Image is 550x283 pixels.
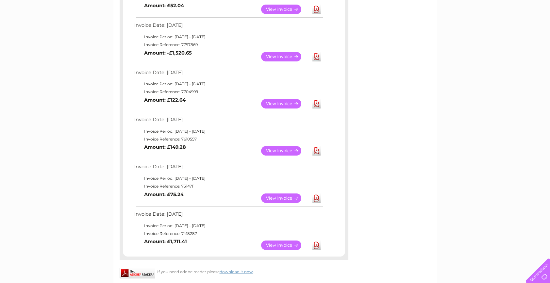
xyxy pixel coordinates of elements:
a: View [261,99,309,108]
td: Invoice Reference: 7418287 [133,230,324,238]
a: Download [312,193,321,203]
a: View [261,193,309,203]
td: Invoice Reference: 7797869 [133,41,324,49]
td: Invoice Reference: 7610557 [133,135,324,143]
td: Invoice Date: [DATE] [133,68,324,80]
td: Invoice Period: [DATE] - [DATE] [133,222,324,230]
td: Invoice Period: [DATE] - [DATE] [133,33,324,41]
a: Telecoms [470,28,489,33]
td: Invoice Date: [DATE] [133,21,324,33]
a: download it now [220,269,253,274]
b: Amount: £149.28 [144,144,186,150]
a: Energy [451,28,466,33]
a: Download [312,241,321,250]
td: Invoice Date: [DATE] [133,115,324,127]
a: Download [312,52,321,61]
div: Clear Business is a trading name of Verastar Limited (registered in [GEOGRAPHIC_DATA] No. 3667643... [121,4,430,32]
div: If you need adobe reader please . [120,268,348,274]
a: View [261,5,309,14]
a: Download [312,99,321,108]
b: Amount: £52.04 [144,3,184,8]
a: Download [312,146,321,156]
a: View [261,146,309,156]
a: 0333 014 3131 [427,3,472,11]
b: Amount: £75.24 [144,191,184,197]
a: Log out [528,28,544,33]
td: Invoice Reference: 7704999 [133,88,324,96]
a: Contact [507,28,523,33]
td: Invoice Period: [DATE] - [DATE] [133,175,324,182]
b: Amount: £122.64 [144,97,186,103]
td: Invoice Date: [DATE] [133,162,324,175]
b: Amount: -£1,520.65 [144,50,192,56]
td: Invoice Reference: 7514711 [133,182,324,190]
b: Amount: £1,711.41 [144,239,187,244]
td: Invoice Period: [DATE] - [DATE] [133,80,324,88]
img: logo.png [19,17,53,37]
td: Invoice Period: [DATE] - [DATE] [133,127,324,135]
a: Blog [493,28,503,33]
td: Invoice Date: [DATE] [133,210,324,222]
a: Download [312,5,321,14]
a: View [261,241,309,250]
a: Water [435,28,447,33]
a: View [261,52,309,61]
